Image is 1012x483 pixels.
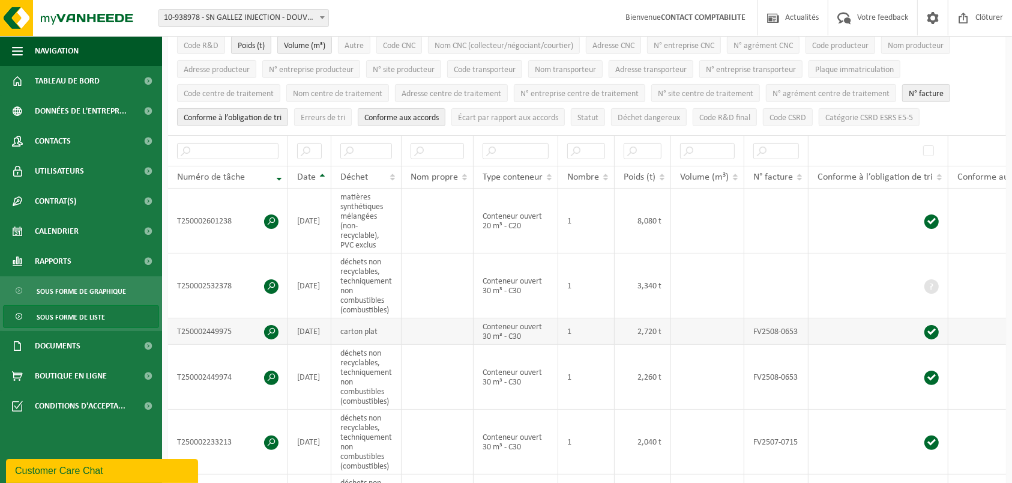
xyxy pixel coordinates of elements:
[340,172,368,182] span: Déchet
[331,345,402,410] td: déchets non recyclables, techniquement non combustibles (combustibles)
[238,41,265,50] span: Poids (t)
[177,84,280,102] button: Code centre de traitementCode centre de traitement: Activate to sort
[744,410,809,475] td: FV2507-0715
[454,65,516,74] span: Code transporteur
[609,60,693,78] button: Adresse transporteurAdresse transporteur: Activate to sort
[881,36,950,54] button: Nom producteurNom producteur: Activate to sort
[35,126,71,156] span: Contacts
[37,280,126,303] span: Sous forme de graphique
[184,114,282,123] span: Conforme à l’obligation de tri
[168,254,288,318] td: T250002532378
[168,318,288,345] td: T250002449975
[558,189,615,254] td: 1
[35,361,107,391] span: Boutique en ligne
[331,254,402,318] td: déchets non recyclables, techniquement non combustibles (combustibles)
[699,60,803,78] button: N° entreprise transporteurN° entreprise transporteur: Activate to sort
[35,66,100,96] span: Tableau de bord
[699,114,750,123] span: Code R&D final
[168,189,288,254] td: T250002601238
[727,36,800,54] button: N° agrément CNCN° agrément CNC: Activate to sort
[474,410,558,475] td: Conteneur ouvert 30 m³ - C30
[535,65,596,74] span: Nom transporteur
[624,172,655,182] span: Poids (t)
[744,345,809,410] td: FV2508-0653
[577,114,598,123] span: Statut
[288,345,331,410] td: [DATE]
[373,65,435,74] span: N° site producteur
[288,318,331,345] td: [DATE]
[770,114,806,123] span: Code CSRD
[733,41,793,50] span: N° agrément CNC
[35,156,84,186] span: Utilisateurs
[277,36,332,54] button: Volume (m³)Volume (m³): Activate to sort
[474,318,558,345] td: Conteneur ouvert 30 m³ - C30
[888,41,944,50] span: Nom producteur
[520,90,639,99] span: N° entreprise centre de traitement
[680,172,729,182] span: Volume (m³)
[753,172,793,182] span: N° facture
[528,60,603,78] button: Nom transporteurNom transporteur: Activate to sort
[558,318,615,345] td: 1
[763,108,813,126] button: Code CSRDCode CSRD: Activate to sort
[411,172,458,182] span: Nom propre
[474,254,558,318] td: Conteneur ouvert 30 m³ - C30
[231,36,271,54] button: Poids (t)Poids (t): Activate to sort
[269,65,354,74] span: N° entreprise producteur
[474,345,558,410] td: Conteneur ouvert 30 m³ - C30
[825,114,913,123] span: Catégorie CSRD ESRS E5-5
[301,114,345,123] span: Erreurs de tri
[168,410,288,475] td: T250002233213
[177,108,288,126] button: Conforme à l’obligation de tri : Activate to sort
[819,108,920,126] button: Catégorie CSRD ESRS E5-5Catégorie CSRD ESRS E5-5: Activate to sort
[262,60,360,78] button: N° entreprise producteurN° entreprise producteur: Activate to sort
[177,36,225,54] button: Code R&DCode R&amp;D: Activate to sort
[435,41,573,50] span: Nom CNC (collecteur/négociant/courtier)
[647,36,721,54] button: N° entreprise CNCN° entreprise CNC: Activate to sort
[159,10,328,26] span: 10-938978 - SN GALLEZ INJECTION - DOUVRIN
[366,60,441,78] button: N° site producteurN° site producteur : Activate to sort
[168,345,288,410] td: T250002449974
[35,96,127,126] span: Données de l'entrepr...
[376,36,422,54] button: Code CNCCode CNC: Activate to sort
[184,65,250,74] span: Adresse producteur
[618,114,680,123] span: Déchet dangereux
[567,172,599,182] span: Nombre
[293,90,382,99] span: Nom centre de traitement
[571,108,605,126] button: StatutStatut: Activate to sort
[818,172,933,182] span: Conforme à l’obligation de tri
[815,65,894,74] span: Plaque immatriculation
[184,90,274,99] span: Code centre de traitement
[37,306,105,329] span: Sous forme de liste
[611,108,687,126] button: Déchet dangereux : Activate to sort
[288,189,331,254] td: [DATE]
[3,305,159,328] a: Sous forme de liste
[809,60,900,78] button: Plaque immatriculationPlaque immatriculation: Activate to sort
[447,60,522,78] button: Code transporteurCode transporteur: Activate to sort
[654,41,714,50] span: N° entreprise CNC
[35,331,80,361] span: Documents
[558,254,615,318] td: 1
[902,84,950,102] button: N° factureN° facture: Activate to sort
[615,254,671,318] td: 3,340 t
[661,13,745,22] strong: CONTACT COMPTABILITE
[286,84,389,102] button: Nom centre de traitementNom centre de traitement: Activate to sort
[658,90,753,99] span: N° site centre de traitement
[558,345,615,410] td: 1
[592,41,634,50] span: Adresse CNC
[177,60,256,78] button: Adresse producteurAdresse producteur: Activate to sort
[6,457,200,483] iframe: chat widget
[744,318,809,345] td: FV2508-0653
[331,318,402,345] td: carton plat
[483,172,543,182] span: Type conteneur
[514,84,645,102] button: N° entreprise centre de traitementN° entreprise centre de traitement: Activate to sort
[706,65,796,74] span: N° entreprise transporteur
[184,41,218,50] span: Code R&D
[177,172,245,182] span: Numéro de tâche
[806,36,875,54] button: Code producteurCode producteur: Activate to sort
[773,90,890,99] span: N° agrément centre de traitement
[766,84,896,102] button: N° agrément centre de traitementN° agrément centre de traitement: Activate to sort
[297,172,316,182] span: Date
[615,65,687,74] span: Adresse transporteur
[35,216,79,246] span: Calendrier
